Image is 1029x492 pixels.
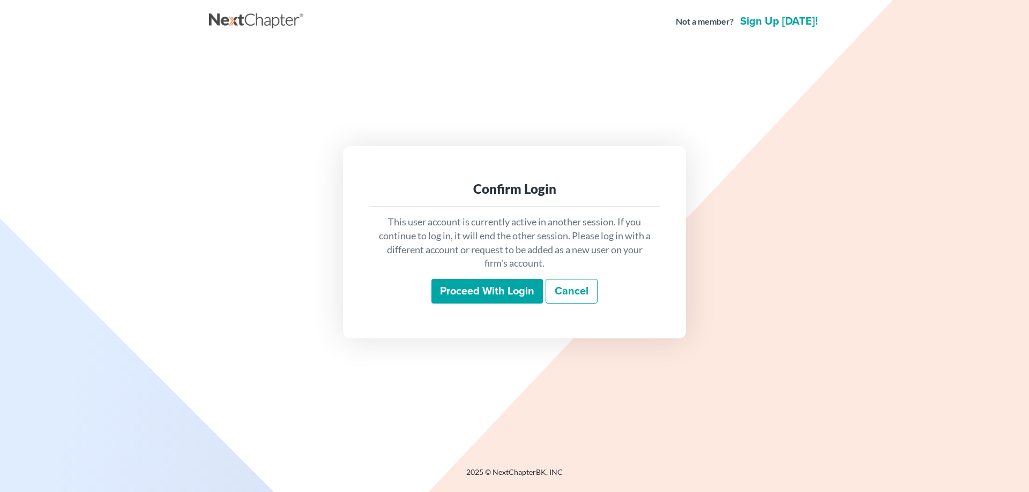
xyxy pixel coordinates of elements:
[546,279,598,304] a: Cancel
[431,279,543,304] input: Proceed with login
[377,180,652,198] div: Confirm Login
[377,215,652,270] p: This user account is currently active in another session. If you continue to log in, it will end ...
[738,16,820,27] a: Sign up [DATE]!
[209,467,820,486] div: 2025 © NextChapterBK, INC
[676,16,734,28] strong: Not a member?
